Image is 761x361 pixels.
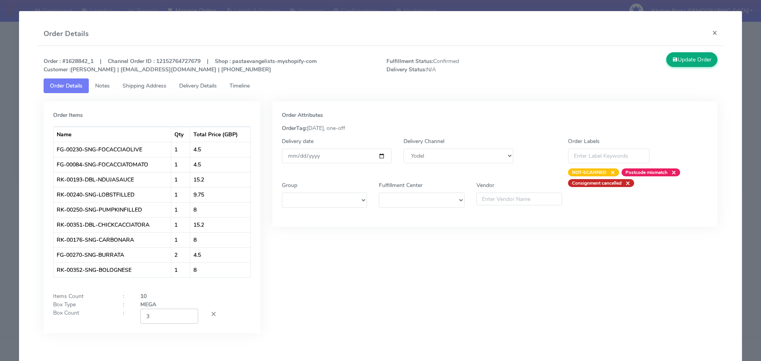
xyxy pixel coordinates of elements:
[190,232,250,247] td: 8
[47,309,117,323] div: Box Count
[44,78,718,93] ul: Tabs
[621,179,630,187] span: ×
[282,124,307,132] strong: OrderTag:
[282,111,323,119] strong: Order Attributes
[276,124,714,132] div: [DATE], one-off
[190,142,250,157] td: 4.5
[171,247,190,262] td: 2
[50,82,82,90] span: Order Details
[117,300,134,309] div: :
[625,169,667,176] strong: Postcode mismatch
[54,187,172,202] td: RK-00240-SNG-LOBSTFILLED
[380,57,552,74] span: Confirmed N/A
[568,149,650,163] input: Enter Label Keywords
[47,292,117,300] div: Items Count
[44,57,317,73] strong: Order : #1628842_1 | Channel Order ID : 12152764727679 | Shop : pastaevangelists-myshopify-com [P...
[282,137,314,145] label: Delivery date
[572,169,606,176] strong: NOT-SCANNED
[171,187,190,202] td: 1
[47,300,117,309] div: Box Type
[54,247,172,262] td: FG-00270-SNG-BURRATA
[572,180,621,186] strong: Consignment cancelled
[54,142,172,157] td: FG-00230-SNG-FOCACCIAOLIVE
[476,181,494,189] label: Vendor
[190,262,250,277] td: 8
[140,292,147,300] strong: 10
[190,127,250,142] th: Total Price (GBP)
[171,202,190,217] td: 1
[386,66,426,73] strong: Delivery Status:
[54,217,172,232] td: RK-00351-DBL-CHICKCACCIATORA
[282,181,297,189] label: Group
[140,309,198,323] input: Box Count
[190,202,250,217] td: 8
[54,157,172,172] td: FG-00084-SNG-FOCACCIATOMATO
[190,172,250,187] td: 15.2
[171,262,190,277] td: 1
[117,309,134,323] div: :
[54,202,172,217] td: RK-00250-SNG-PUMPKINFILLED
[171,142,190,157] td: 1
[229,82,250,90] span: Timeline
[54,172,172,187] td: RK-00193-DBL-NDUJASAUCE
[117,292,134,300] div: :
[190,247,250,262] td: 4.5
[179,82,217,90] span: Delivery Details
[568,137,600,145] label: Order Labels
[54,232,172,247] td: RK-00176-SNG-CARBONARA
[606,168,615,176] span: ×
[386,57,433,65] strong: Fulfillment Status:
[706,22,724,43] button: Close
[403,137,444,145] label: Delivery Channel
[190,187,250,202] td: 9.75
[666,52,718,67] button: Update Order
[171,232,190,247] td: 1
[53,111,83,119] strong: Order Items
[476,193,562,205] input: Enter Vendor Name
[54,262,172,277] td: RK-00352-SNG-BOLOGNESE
[171,172,190,187] td: 1
[95,82,110,90] span: Notes
[171,157,190,172] td: 1
[379,181,423,189] label: Fulfillment Center
[171,127,190,142] th: Qty
[190,157,250,172] td: 4.5
[122,82,166,90] span: Shipping Address
[190,217,250,232] td: 15.2
[44,29,89,39] h4: Order Details
[54,127,172,142] th: Name
[171,217,190,232] td: 1
[44,66,71,73] strong: Customer :
[667,168,676,176] span: ×
[140,301,156,308] strong: MEGA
